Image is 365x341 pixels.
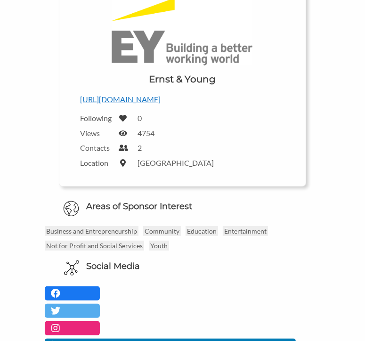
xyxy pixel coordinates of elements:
p: Youth [149,241,169,251]
h1: Ernst & Young [149,73,216,86]
label: 4754 [138,129,155,138]
label: 0 [138,114,142,122]
p: Not for Profit and Social Services [45,241,144,251]
label: Contacts [81,143,114,152]
p: Entertainment [223,226,268,236]
p: [URL][DOMAIN_NAME] [81,93,285,106]
label: [GEOGRAPHIC_DATA] [138,158,214,167]
label: Location [81,158,114,167]
label: Following [81,114,114,122]
label: 2 [138,143,142,152]
p: Education [186,226,218,236]
p: Business and Entrepreneurship [45,226,138,236]
img: Globe Icon [63,201,79,217]
p: Community [143,226,181,236]
h6: Social Media [86,260,140,272]
h6: Areas of Sponsor Interest [38,201,327,212]
img: Social Media Icon [64,260,79,276]
label: Views [81,129,114,138]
